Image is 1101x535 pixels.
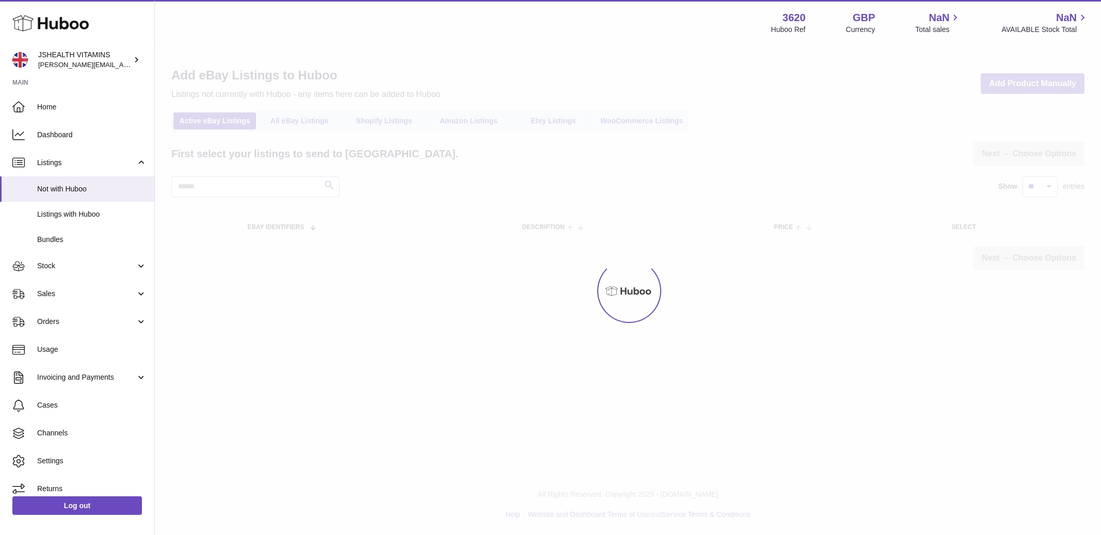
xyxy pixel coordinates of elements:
span: [PERSON_NAME][EMAIL_ADDRESS][DOMAIN_NAME] [38,60,207,69]
span: AVAILABLE Stock Total [1001,25,1089,35]
div: Currency [846,25,875,35]
span: Dashboard [37,130,147,140]
span: NaN [1056,11,1077,25]
strong: GBP [853,11,875,25]
span: Not with Huboo [37,184,147,194]
span: Invoicing and Payments [37,372,136,382]
span: Listings with Huboo [37,209,147,219]
span: NaN [929,11,949,25]
span: Channels [37,428,147,438]
span: Orders [37,317,136,327]
a: NaN Total sales [915,11,961,35]
span: Usage [37,345,147,354]
div: JSHEALTH VITAMINS [38,50,131,70]
a: NaN AVAILABLE Stock Total [1001,11,1089,35]
span: Sales [37,289,136,299]
span: Stock [37,261,136,271]
a: Log out [12,496,142,515]
span: Returns [37,484,147,494]
span: Cases [37,400,147,410]
strong: 3620 [783,11,806,25]
img: francesca@jshealthvitamins.com [12,52,28,68]
span: Listings [37,158,136,168]
span: Total sales [915,25,961,35]
span: Settings [37,456,147,466]
span: Bundles [37,235,147,245]
span: Home [37,102,147,112]
div: Huboo Ref [771,25,806,35]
